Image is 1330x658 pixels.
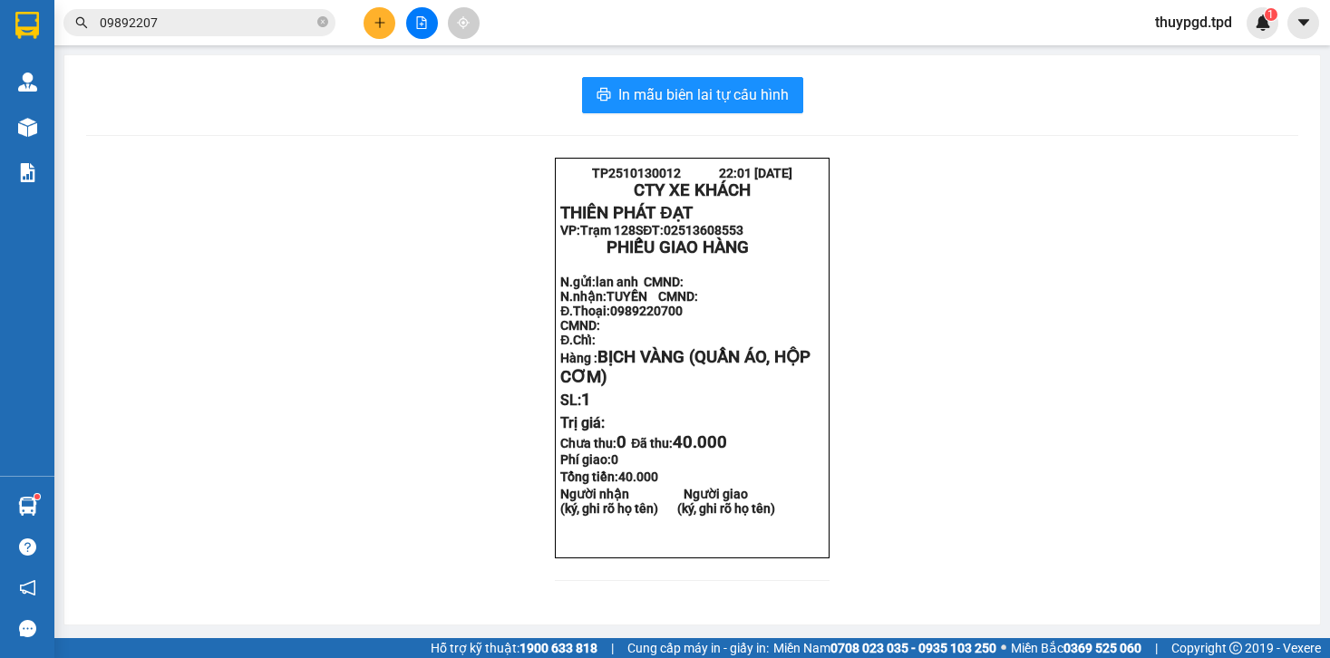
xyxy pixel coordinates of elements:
span: Miền Nam [773,638,996,658]
span: message [19,620,36,637]
button: plus [364,7,395,39]
img: solution-icon [18,163,37,182]
span: BỊCH VÀNG (QUẦN ÁO, HỘP CƠM) [560,347,811,387]
span: TUYỀN CMND: [607,289,698,304]
span: plus [374,16,386,29]
span: file-add [415,16,428,29]
span: aim [457,16,470,29]
strong: 1900 633 818 [519,641,597,655]
img: warehouse-icon [18,73,37,92]
span: printer [597,87,611,104]
span: 1 [1267,8,1274,21]
img: warehouse-icon [18,497,37,516]
span: 0989220700 [610,304,683,318]
strong: Đ.Chỉ: [560,333,596,347]
span: TP2510130012 [592,166,681,180]
span: lan anh CMND: [596,275,684,289]
span: ⚪️ [1001,644,1006,652]
strong: THIÊN PHÁT ĐẠT [560,203,692,223]
sup: 1 [1265,8,1277,21]
strong: Chưa thu: Đã thu: [560,436,727,450]
strong: N.gửi: [560,275,684,289]
button: file-add [406,7,438,39]
strong: Người nhận Người giao [560,487,748,501]
strong: 0369 525 060 [1063,641,1141,655]
strong: 0708 023 035 - 0935 103 250 [830,641,996,655]
span: 40.000 [618,469,658,484]
strong: Hàng : [560,351,811,385]
span: 0 [616,432,626,452]
button: printerIn mẫu biên lai tự cấu hình [582,77,803,113]
span: SL: [560,392,591,409]
span: caret-down [1296,15,1312,31]
span: | [1155,638,1158,658]
strong: N.nhận: [560,289,698,304]
span: Hỗ trợ kỹ thuật: [431,638,597,658]
span: [DATE] [754,166,792,180]
span: notification [19,579,36,596]
span: Trạm 128 [580,223,636,237]
span: 0 [611,452,618,467]
strong: CMND: [560,318,600,333]
span: Tổng tiền: [560,469,658,484]
strong: VP: SĐT: [560,223,743,237]
sup: 1 [34,494,40,499]
strong: Đ.Thoại: [560,304,683,318]
button: caret-down [1287,7,1319,39]
img: logo-vxr [15,12,39,39]
span: close-circle [317,15,328,32]
span: 02513608553 [664,223,743,237]
span: 22:01 [719,166,752,180]
img: icon-new-feature [1255,15,1271,31]
span: close-circle [317,16,328,27]
span: 1 [581,390,591,410]
input: Tìm tên, số ĐT hoặc mã đơn [100,13,314,33]
strong: CTY XE KHÁCH [634,180,751,200]
span: copyright [1229,642,1242,654]
span: 40.000 [673,432,727,452]
span: search [75,16,88,29]
button: aim [448,7,480,39]
span: thuypgd.tpd [1141,11,1247,34]
strong: (ký, ghi rõ họ tên) (ký, ghi rõ họ tên) [560,501,775,516]
img: warehouse-icon [18,118,37,137]
span: | [611,638,614,658]
span: Miền Bắc [1011,638,1141,658]
strong: Phí giao: [560,452,618,467]
span: In mẫu biên lai tự cấu hình [618,83,789,106]
span: Cung cấp máy in - giấy in: [627,638,769,658]
span: question-circle [19,538,36,556]
span: PHIẾU GIAO HÀNG [607,237,749,257]
span: Trị giá: [560,414,605,431]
